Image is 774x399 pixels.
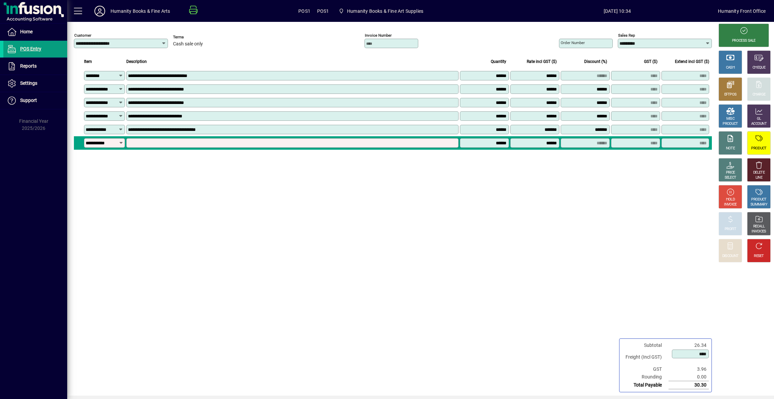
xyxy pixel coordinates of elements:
mat-label: Sales rep [618,33,635,38]
td: 0.00 [669,373,709,381]
td: GST [622,365,669,373]
div: INVOICE [724,202,736,207]
div: PROFIT [725,227,736,232]
div: CASH [726,65,735,70]
div: NOTE [726,146,735,151]
div: SUMMARY [750,202,767,207]
span: Humanity Books & Fine Art Supplies [347,6,423,16]
span: Settings [20,80,37,86]
div: ACCOUNT [751,121,767,126]
td: Rounding [622,373,669,381]
span: Discount (%) [584,58,607,65]
div: PROCESS SALE [732,38,756,43]
span: Quantity [491,58,506,65]
td: Freight (Incl GST) [622,349,669,365]
span: Support [20,98,37,103]
div: LINE [756,175,762,180]
td: Total Payable [622,381,669,389]
div: PRODUCT [723,121,738,126]
div: HOLD [726,197,735,202]
div: RECALL [753,224,765,229]
div: INVOICES [751,229,766,234]
span: Home [20,29,33,34]
a: Settings [3,75,67,92]
span: Extend incl GST ($) [675,58,709,65]
span: Rate incl GST ($) [527,58,557,65]
a: Home [3,24,67,40]
span: Terms [173,35,213,39]
mat-label: Customer [74,33,91,38]
div: MISC [726,116,734,121]
div: CHEQUE [752,65,765,70]
span: Reports [20,63,37,69]
td: 3.96 [669,365,709,373]
td: 26.34 [669,341,709,349]
span: Description [126,58,147,65]
span: Item [84,58,92,65]
a: Support [3,92,67,109]
div: PRODUCT [751,146,766,151]
span: [DATE] 10:34 [516,6,718,16]
span: Cash sale only [173,41,203,47]
div: SELECT [725,175,736,180]
div: CHARGE [752,92,766,97]
div: EFTPOS [724,92,737,97]
span: POS1 [298,6,310,16]
span: POS Entry [20,46,41,51]
div: RESET [754,254,764,259]
div: GL [757,116,761,121]
div: PRODUCT [751,197,766,202]
div: Humanity Books & Fine Arts [111,6,170,16]
span: GST ($) [644,58,657,65]
mat-label: Invoice number [365,33,392,38]
div: Humanity Front Office [718,6,766,16]
div: DELETE [753,170,765,175]
div: PRICE [726,170,735,175]
mat-label: Order number [561,40,585,45]
button: Profile [89,5,111,17]
span: POS1 [317,6,329,16]
a: Reports [3,58,67,75]
span: Humanity Books & Fine Art Supplies [336,5,426,17]
div: DISCOUNT [722,254,738,259]
td: Subtotal [622,341,669,349]
td: 30.30 [669,381,709,389]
